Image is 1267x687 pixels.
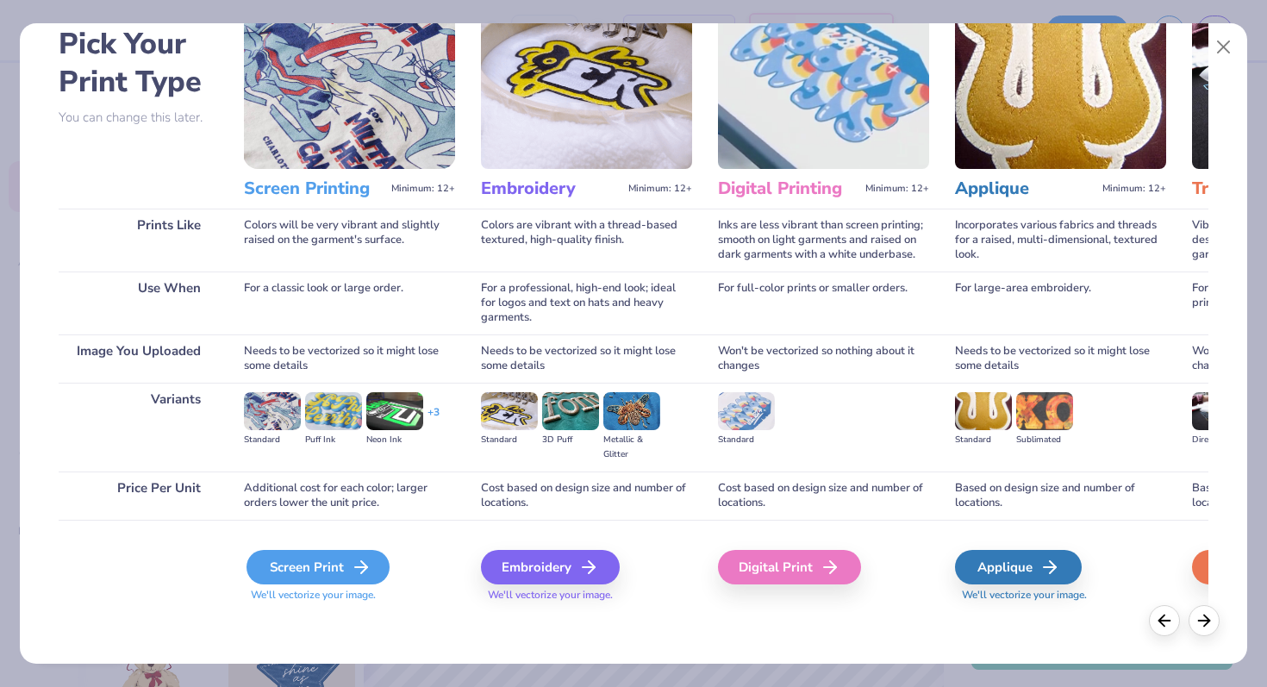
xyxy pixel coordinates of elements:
img: Standard [244,392,301,430]
div: Inks are less vibrant than screen printing; smooth on light garments and raised on dark garments ... [718,209,929,272]
span: We'll vectorize your image. [481,588,692,603]
div: Standard [481,433,538,447]
h3: Screen Printing [244,178,384,200]
div: Puff Ink [305,433,362,447]
div: Screen Print [247,550,390,584]
img: Metallic & Glitter [603,392,660,430]
h3: Digital Printing [718,178,858,200]
div: Needs to be vectorized so it might lose some details [244,334,455,383]
div: Sublimated [1016,433,1073,447]
h3: Applique [955,178,1095,200]
div: Image You Uploaded [59,334,218,383]
div: Use When [59,272,218,334]
div: Direct-to-film [1192,433,1249,447]
div: Needs to be vectorized so it might lose some details [955,334,1166,383]
div: Based on design size and number of locations. [955,472,1166,520]
div: Price Per Unit [59,472,218,520]
div: Neon Ink [366,433,423,447]
img: 3D Puff [542,392,599,430]
img: Sublimated [1016,392,1073,430]
span: Minimum: 12+ [1102,183,1166,195]
div: Embroidery [481,550,620,584]
div: Applique [955,550,1082,584]
div: Incorporates various fabrics and threads for a raised, multi-dimensional, textured look. [955,209,1166,272]
img: Standard [718,392,775,430]
div: For a professional, high-end look; ideal for logos and text on hats and heavy garments. [481,272,692,334]
div: For large-area embroidery. [955,272,1166,334]
span: Minimum: 12+ [391,183,455,195]
img: Standard [955,392,1012,430]
div: Standard [718,433,775,447]
h3: Embroidery [481,178,621,200]
div: Standard [955,433,1012,447]
div: Variants [59,383,218,472]
div: Metallic & Glitter [603,433,660,462]
div: Cost based on design size and number of locations. [718,472,929,520]
div: Additional cost for each color; larger orders lower the unit price. [244,472,455,520]
img: Puff Ink [305,392,362,430]
span: Minimum: 12+ [865,183,929,195]
div: Colors are vibrant with a thread-based textured, high-quality finish. [481,209,692,272]
div: Cost based on design size and number of locations. [481,472,692,520]
span: Minimum: 12+ [628,183,692,195]
img: Standard [481,392,538,430]
div: Standard [244,433,301,447]
div: For a classic look or large order. [244,272,455,334]
span: We'll vectorize your image. [955,588,1166,603]
div: Won't be vectorized so nothing about it changes [718,334,929,383]
div: Prints Like [59,209,218,272]
div: Colors will be very vibrant and slightly raised on the garment's surface. [244,209,455,272]
div: 3D Puff [542,433,599,447]
img: Neon Ink [366,392,423,430]
span: We'll vectorize your image. [244,588,455,603]
h2: Pick Your Print Type [59,25,218,101]
div: For full-color prints or smaller orders. [718,272,929,334]
p: You can change this later. [59,110,218,125]
div: Digital Print [718,550,861,584]
div: + 3 [428,405,440,434]
img: Direct-to-film [1192,392,1249,430]
div: Needs to be vectorized so it might lose some details [481,334,692,383]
